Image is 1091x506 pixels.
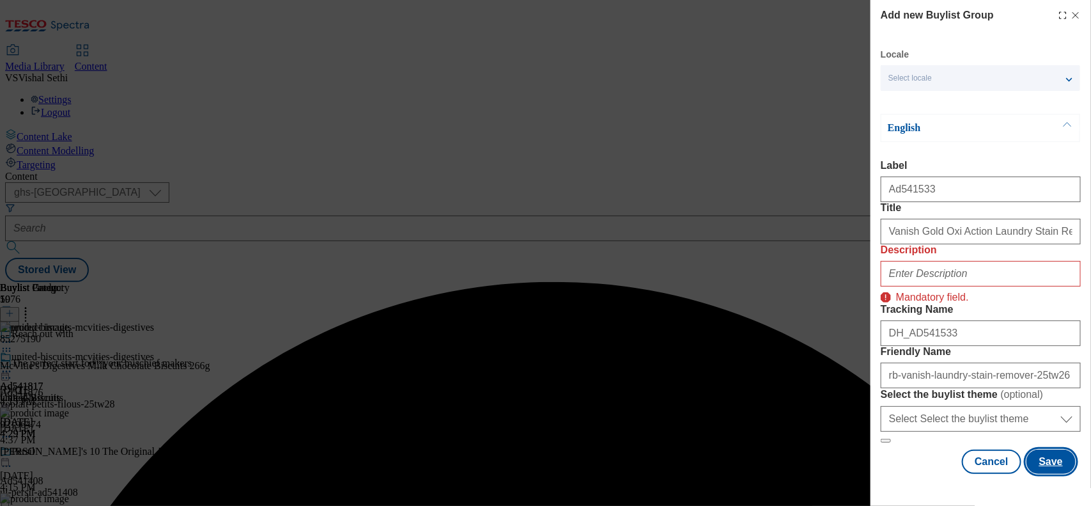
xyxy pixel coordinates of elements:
[881,363,1081,388] input: Enter Friendly Name
[881,219,1081,244] input: Enter Title
[962,450,1021,474] button: Cancel
[881,346,1081,358] label: Friendly Name
[881,65,1080,91] button: Select locale
[881,177,1081,202] input: Enter Label
[881,8,994,23] h4: Add new Buylist Group
[888,122,1022,134] p: English
[1026,450,1076,474] button: Save
[881,304,1081,315] label: Tracking Name
[881,261,1081,287] input: Enter Description
[881,320,1081,346] input: Enter Tracking Name
[881,388,1081,401] label: Select the buylist theme
[888,74,932,83] span: Select locale
[896,286,969,304] p: Mandatory field.
[881,160,1081,171] label: Label
[881,51,909,58] label: Locale
[881,244,1081,256] label: Description
[1001,389,1044,400] span: ( optional )
[881,202,1081,214] label: Title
